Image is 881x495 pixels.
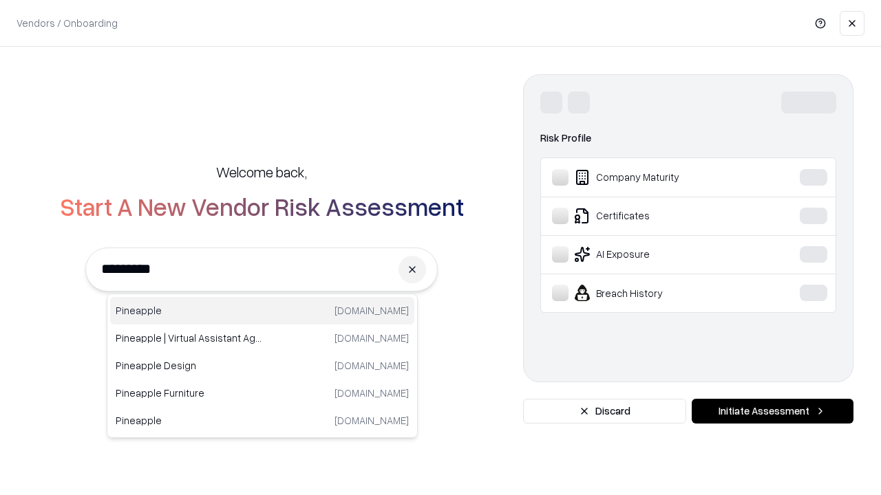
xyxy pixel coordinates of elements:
[692,399,853,423] button: Initiate Assessment
[552,169,758,186] div: Company Maturity
[116,303,262,318] p: Pineapple
[216,162,307,181] h5: Welcome back,
[116,358,262,373] p: Pineapple Design
[552,246,758,263] div: AI Exposure
[540,130,836,146] div: Risk Profile
[552,285,758,301] div: Breach History
[60,192,464,220] h2: Start A New Vendor Risk Assessment
[335,358,409,373] p: [DOMAIN_NAME]
[335,413,409,428] p: [DOMAIN_NAME]
[335,386,409,400] p: [DOMAIN_NAME]
[335,331,409,345] p: [DOMAIN_NAME]
[116,413,262,428] p: Pineapple
[116,386,262,400] p: Pineapple Furniture
[552,208,758,224] div: Certificates
[116,331,262,345] p: Pineapple | Virtual Assistant Agency
[335,303,409,318] p: [DOMAIN_NAME]
[17,16,118,30] p: Vendors / Onboarding
[107,294,418,438] div: Suggestions
[523,399,686,423] button: Discard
